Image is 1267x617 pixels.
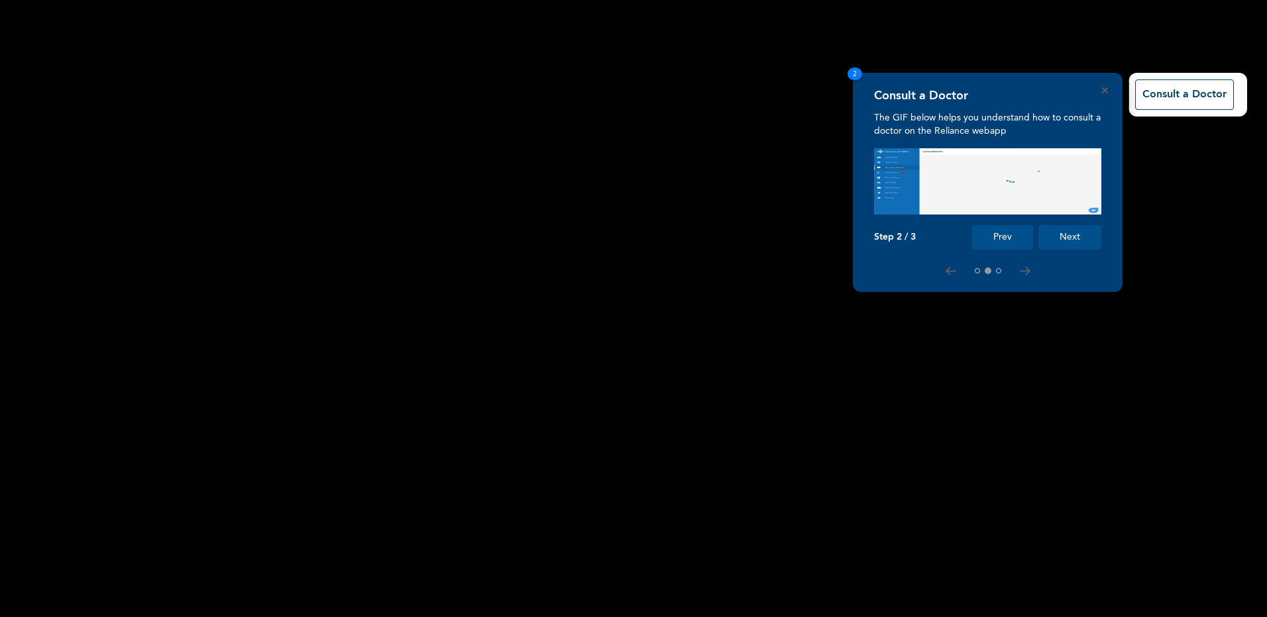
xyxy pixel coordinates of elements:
[1038,225,1101,250] button: Next
[874,111,1101,138] p: The GIF below helps you understand how to consult a doctor on the Reliance webapp
[1135,79,1234,110] button: Consult a Doctor
[1102,87,1108,93] button: Close
[972,225,1033,250] button: Prev
[874,89,968,103] h4: Consult a Doctor
[848,68,862,80] span: 2
[874,148,1101,214] img: consult_tour.f0374f2500000a21e88d.gif
[874,232,916,243] p: Step 2 / 3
